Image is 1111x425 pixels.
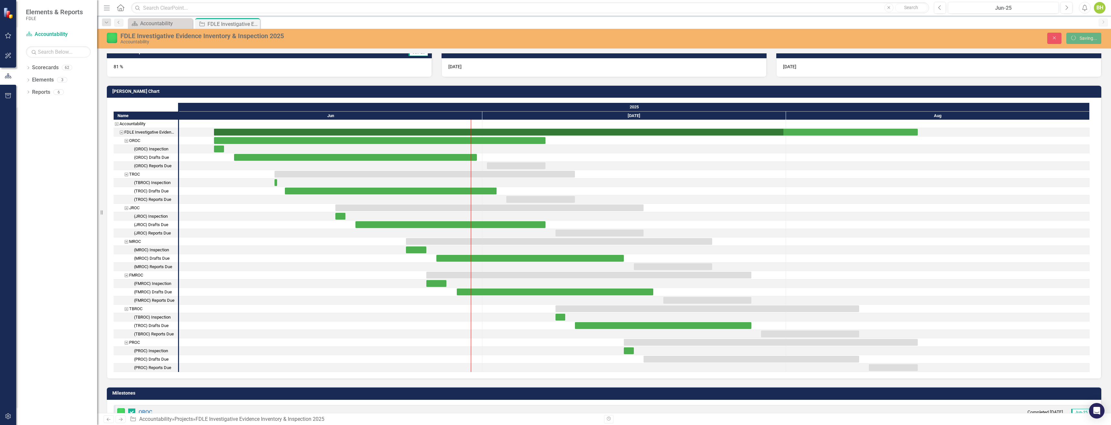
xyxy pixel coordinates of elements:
[134,246,169,254] div: (MROC) Inspection
[114,338,178,347] div: PROC
[114,288,178,296] div: (FMROC) Drafts Due
[426,280,446,287] div: Task: Start date: 2025-06-25 End date: 2025-06-27
[506,196,575,203] div: Task: Start date: 2025-07-03 End date: 2025-07-10
[114,237,178,246] div: Task: Start date: 2025-06-23 End date: 2025-07-24
[129,19,191,27] a: Accountability
[114,271,178,279] div: Task: Start date: 2025-06-25 End date: 2025-07-28
[114,187,178,195] div: Task: Start date: 2025-06-11 End date: 2025-07-02
[114,254,178,263] div: (MROC) Drafts Due
[482,112,786,120] div: Jul
[134,321,169,330] div: (TROC) Drafts Due
[179,112,482,120] div: Jun
[114,179,178,187] div: (TBROC) Inspection
[32,64,59,71] a: Scorecards
[196,416,324,422] div: FDLE Investigative Evidence Inventory & Inspection 2025
[114,170,178,179] div: Task: Start date: 2025-06-10 End date: 2025-07-10
[555,230,644,236] div: Task: Start date: 2025-07-08 End date: 2025-07-17
[26,16,83,21] small: FDLE
[134,254,170,263] div: (MROC) Drafts Due
[134,347,168,355] div: (PROC) Inspection
[114,120,178,128] div: Accountability
[107,33,117,43] img: Proceeding as Planned
[117,408,125,416] img: Proceeding as Planned
[134,145,168,153] div: (OROC) Inspection
[114,246,178,254] div: Task: Start date: 2025-06-23 End date: 2025-06-25
[114,279,178,288] div: (FMROC) Inspection
[114,179,178,187] div: Task: Start date: 2025-06-10 End date: 2025-06-10
[1094,2,1105,14] button: BH
[555,314,565,321] div: Task: Start date: 2025-07-08 End date: 2025-07-09
[129,305,142,313] div: TBROC
[174,416,193,422] a: Projects
[555,305,859,312] div: Task: Start date: 2025-07-08 End date: 2025-08-08
[114,271,178,279] div: FMROC
[761,331,859,337] div: Task: Start date: 2025-07-29 End date: 2025-08-08
[406,246,426,253] div: Task: Start date: 2025-06-23 End date: 2025-06-25
[129,204,140,212] div: JROC
[114,364,178,372] div: Task: Start date: 2025-08-09 End date: 2025-08-14
[114,338,178,347] div: Task: Start date: 2025-07-15 End date: 2025-08-14
[114,221,178,229] div: Task: Start date: 2025-06-18 End date: 2025-07-07
[131,2,929,14] input: Search ClearPoint...
[457,289,653,295] div: Task: Start date: 2025-06-28 End date: 2025-07-18
[134,212,168,221] div: (JROC) Inspection
[1089,403,1105,419] div: Open Intercom Messenger
[904,5,918,10] span: Search
[786,112,1090,120] div: Aug
[134,187,169,195] div: (TROC) Drafts Due
[114,305,178,313] div: TBROC
[114,237,178,246] div: MROC
[134,296,174,305] div: (FMROC) Reports Due
[62,65,72,71] div: 62
[1071,409,1091,416] span: Jun-25
[208,20,258,28] div: FDLE Investigative Evidence Inventory & Inspection 2025
[53,89,64,95] div: 6
[3,7,15,19] img: ClearPoint Strategy
[134,195,171,204] div: (TROC) Reports Due
[634,263,712,270] div: Task: Start date: 2025-07-16 End date: 2025-07-24
[114,321,178,330] div: (TROC) Drafts Due
[114,364,178,372] div: (PROC) Reports Due
[134,263,172,271] div: (MROC) Reports Due
[114,229,178,237] div: Task: Start date: 2025-07-08 End date: 2025-07-17
[134,313,171,321] div: (TBROC) Inspection
[624,339,918,346] div: Task: Start date: 2025-07-15 End date: 2025-08-14
[114,305,178,313] div: Task: Start date: 2025-07-08 End date: 2025-08-08
[575,322,751,329] div: Task: Start date: 2025-07-10 End date: 2025-07-28
[114,212,178,221] div: (JROC) Inspection
[275,179,277,186] div: Task: Start date: 2025-06-10 End date: 2025-06-10
[406,238,712,245] div: Task: Start date: 2025-06-23 End date: 2025-07-24
[114,263,178,271] div: (MROC) Reports Due
[134,279,171,288] div: (FMROC) Inspection
[114,204,178,212] div: JROC
[114,279,178,288] div: Task: Start date: 2025-06-25 End date: 2025-06-27
[285,188,497,194] div: Task: Start date: 2025-06-11 End date: 2025-07-02
[114,296,178,305] div: Task: Start date: 2025-07-19 End date: 2025-07-28
[114,355,178,364] div: (PROC) Drafts Due
[114,212,178,221] div: Task: Start date: 2025-06-16 End date: 2025-06-17
[134,229,171,237] div: (JROC) Reports Due
[129,170,140,179] div: TROC
[275,171,575,178] div: Task: Start date: 2025-06-10 End date: 2025-07-10
[487,162,545,169] div: Task: Start date: 2025-07-01 End date: 2025-07-07
[120,32,676,39] div: FDLE Investigative Evidence Inventory & Inspection 2025
[32,76,54,84] a: Elements
[114,330,178,338] div: Task: Start date: 2025-07-29 End date: 2025-08-08
[26,8,83,16] span: Elements & Reports
[114,128,178,136] div: Task: Start date: 2025-06-04 End date: 2025-08-14
[114,170,178,179] div: TROC
[112,391,1098,396] h3: Milestones
[950,4,1057,12] div: Jun-25
[129,136,140,145] div: OROC
[234,154,477,161] div: Task: Start date: 2025-06-06 End date: 2025-06-30
[114,288,178,296] div: Task: Start date: 2025-06-28 End date: 2025-07-18
[663,297,751,304] div: Task: Start date: 2025-07-19 End date: 2025-07-28
[114,254,178,263] div: Task: Start date: 2025-06-26 End date: 2025-07-15
[114,195,178,204] div: (TROC) Reports Due
[26,46,91,58] input: Search Below...
[130,416,599,423] div: » »
[948,2,1059,14] button: Jun-25
[114,296,178,305] div: (FMROC) Reports Due
[114,162,178,170] div: Task: Start date: 2025-07-01 End date: 2025-07-07
[114,187,178,195] div: (TROC) Drafts Due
